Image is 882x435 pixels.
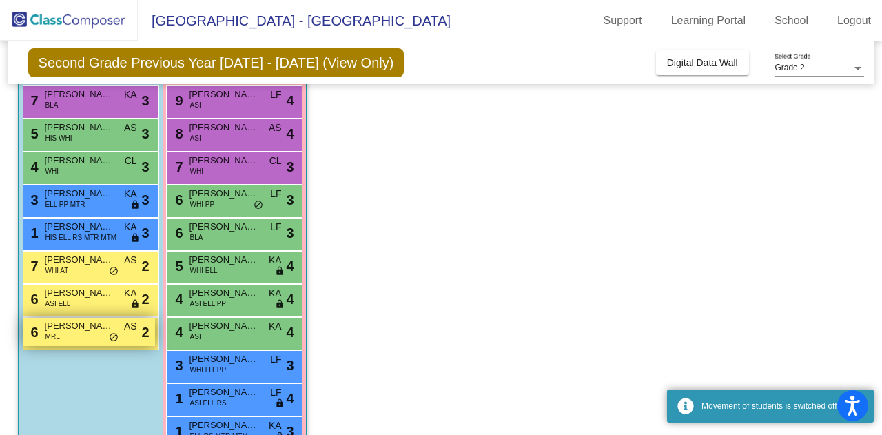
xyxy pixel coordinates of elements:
span: Grade 2 [775,63,804,72]
span: KA [124,286,137,301]
span: 4 [286,322,294,343]
span: WHI [45,166,59,176]
span: 6 [172,225,183,241]
span: 3 [286,223,294,243]
span: LF [270,352,281,367]
span: ASI ELL PP [190,299,226,309]
span: AS [269,121,282,135]
span: ASI ELL [45,299,71,309]
span: 5 [172,259,183,274]
span: 3 [141,123,149,144]
span: 7 [172,159,183,174]
span: HIS ELL RS MTR MTM [45,232,117,243]
span: LF [270,385,281,400]
span: [PERSON_NAME] Mobariz [45,286,114,300]
span: [PERSON_NAME] [189,121,258,134]
span: KA [124,187,137,201]
span: [PERSON_NAME] [45,88,114,101]
span: 8 [172,126,183,141]
span: [PERSON_NAME] [189,187,258,201]
span: [PERSON_NAME] [189,385,258,399]
span: [PERSON_NAME] [45,220,114,234]
span: KA [269,253,282,267]
span: 3 [172,358,183,373]
span: WHI LIT PP [190,365,227,375]
span: KA [124,220,137,234]
span: Digital Data Wall [667,57,738,68]
span: [PERSON_NAME] Jaxson [PERSON_NAME] [45,154,114,168]
span: 7 [28,93,39,108]
span: KA [269,319,282,334]
span: ASI [190,133,201,143]
div: Movement of students is switched off [701,400,863,412]
span: 3 [286,355,294,376]
span: [PERSON_NAME] [189,352,258,366]
span: 6 [28,325,39,340]
a: School [763,10,819,32]
span: [PERSON_NAME] [45,187,114,201]
span: do_not_disturb_alt [109,266,119,277]
span: [PERSON_NAME] [45,319,114,333]
span: 6 [172,192,183,208]
span: 2 [141,256,149,276]
span: [PERSON_NAME] [189,286,258,300]
span: lock [275,398,285,409]
span: ASI [190,332,201,342]
span: 1 [172,391,183,406]
span: 3 [28,192,39,208]
span: do_not_disturb_alt [109,332,119,343]
span: [PERSON_NAME] [189,418,258,432]
span: MRL [45,332,60,342]
span: Second Grade Previous Year [DATE] - [DATE] (View Only) [28,48,404,77]
span: 4 [286,90,294,111]
span: [PERSON_NAME] [189,154,258,168]
span: LF [270,88,281,102]
span: 3 [141,156,149,177]
span: AS [124,253,137,267]
span: lock [275,266,285,277]
span: 4 [286,388,294,409]
a: Logout [826,10,882,32]
span: do_not_disturb_alt [254,200,263,211]
span: 3 [141,223,149,243]
a: Support [593,10,653,32]
span: 3 [141,90,149,111]
span: AS [124,121,137,135]
span: 4 [286,289,294,310]
span: LF [270,220,281,234]
span: 4 [286,256,294,276]
span: [PERSON_NAME] [189,253,258,267]
span: 5 [28,126,39,141]
span: WHI AT [45,265,69,276]
span: WHI [190,166,203,176]
span: [PERSON_NAME] [45,121,114,134]
span: ELL PP MTR [45,199,85,210]
a: Learning Portal [660,10,757,32]
span: CL [269,154,282,168]
span: HIS WHI [45,133,72,143]
span: KA [124,88,137,102]
span: lock [130,200,140,211]
span: 6 [28,292,39,307]
span: CL [125,154,137,168]
span: [PERSON_NAME] [189,220,258,234]
span: 7 [28,259,39,274]
span: 2 [141,289,149,310]
span: lock [130,233,140,244]
span: WHI PP [190,199,215,210]
span: AS [124,319,137,334]
span: 4 [172,325,183,340]
span: BLA [190,232,203,243]
span: 2 [141,322,149,343]
span: BLA [45,100,59,110]
span: LF [270,187,281,201]
span: lock [275,299,285,310]
span: [PERSON_NAME] [189,88,258,101]
span: 4 [172,292,183,307]
span: 3 [286,190,294,210]
span: [PERSON_NAME] [189,319,258,333]
span: 4 [28,159,39,174]
span: [PERSON_NAME] [45,253,114,267]
span: 3 [286,156,294,177]
span: lock [130,299,140,310]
